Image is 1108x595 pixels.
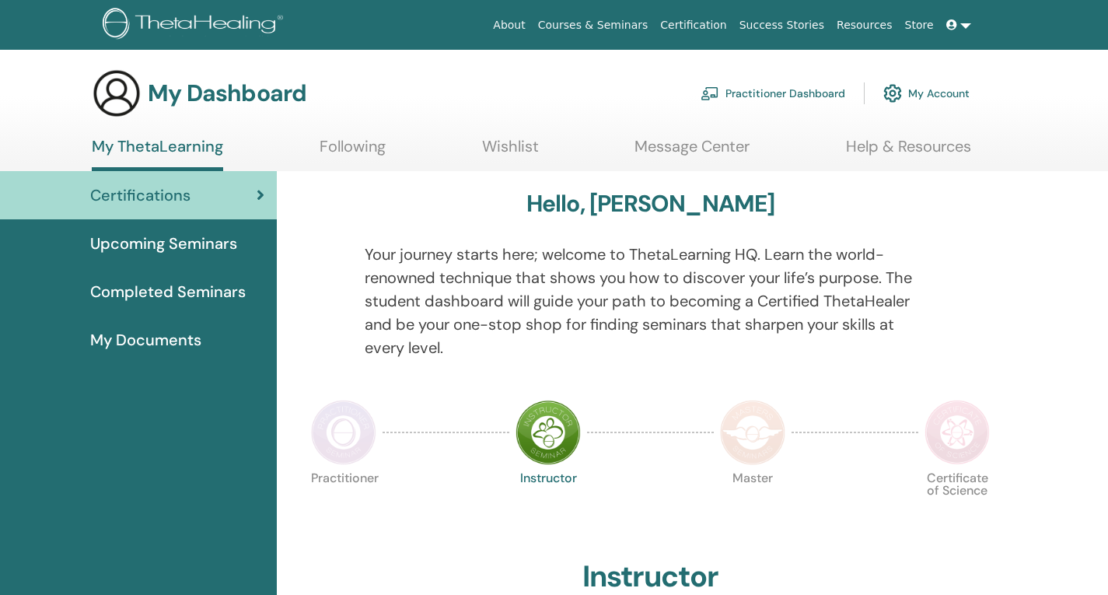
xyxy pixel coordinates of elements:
p: Practitioner [311,472,376,537]
a: Store [899,11,940,40]
a: Certification [654,11,732,40]
img: chalkboard-teacher.svg [701,86,719,100]
a: Resources [830,11,899,40]
p: Your journey starts here; welcome to ThetaLearning HQ. Learn the world-renowned technique that sh... [365,243,937,359]
p: Certificate of Science [924,472,990,537]
span: Completed Seminars [90,280,246,303]
h3: My Dashboard [148,79,306,107]
a: My Account [883,76,970,110]
span: Upcoming Seminars [90,232,237,255]
img: Certificate of Science [924,400,990,465]
img: Master [720,400,785,465]
a: Message Center [634,137,750,167]
span: My Documents [90,328,201,352]
p: Instructor [516,472,581,537]
a: Following [320,137,386,167]
img: cog.svg [883,80,902,107]
h2: Instructor [582,559,718,595]
a: About [487,11,531,40]
span: Certifications [90,184,190,207]
a: Courses & Seminars [532,11,655,40]
a: Practitioner Dashboard [701,76,845,110]
img: generic-user-icon.jpg [92,68,142,118]
a: Wishlist [482,137,539,167]
img: Practitioner [311,400,376,465]
a: Help & Resources [846,137,971,167]
a: Success Stories [733,11,830,40]
p: Master [720,472,785,537]
img: Instructor [516,400,581,465]
h3: Hello, [PERSON_NAME] [526,190,775,218]
a: My ThetaLearning [92,137,223,171]
img: logo.png [103,8,288,43]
